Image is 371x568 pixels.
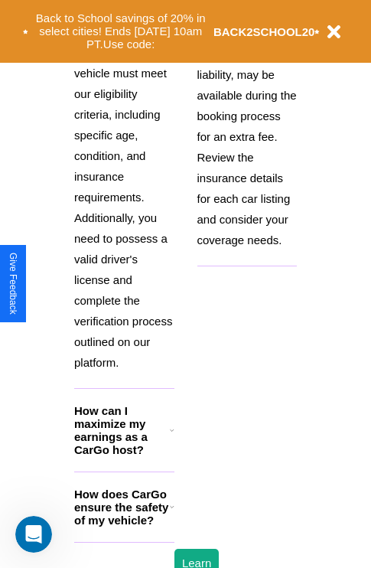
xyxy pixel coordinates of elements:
[8,253,18,315] div: Give Feedback
[74,21,174,373] p: To list your car on CarGo, your vehicle must meet our eligibility criteria, including specific ag...
[74,488,170,527] h3: How does CarGo ensure the safety of my vehicle?
[28,8,213,55] button: Back to School savings of 20% in select cities! Ends [DATE] 10am PT.Use code:
[15,516,52,553] iframe: Intercom live chat
[213,25,315,38] b: BACK2SCHOOL20
[74,404,170,456] h3: How can I maximize my earnings as a CarGo host?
